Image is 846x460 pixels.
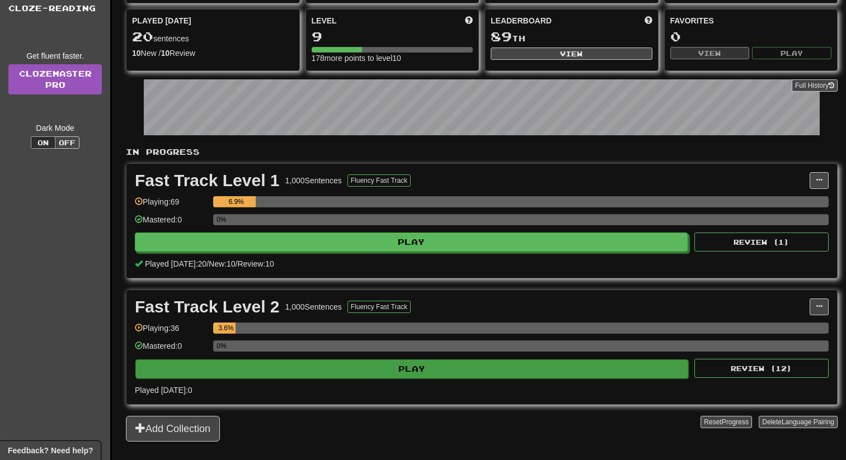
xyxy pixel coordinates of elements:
span: Played [DATE]: 20 [145,259,206,268]
div: Fast Track Level 1 [135,172,280,189]
p: In Progress [126,146,838,158]
button: Fluency Fast Track [347,174,411,187]
div: 3.6% [217,323,235,334]
button: View [491,48,652,60]
span: New: 10 [209,259,235,268]
button: View [670,47,750,59]
span: Played [DATE]: 0 [135,386,192,395]
button: On [31,136,55,149]
div: Dark Mode [8,122,102,134]
span: 89 [491,29,512,44]
div: Playing: 36 [135,323,208,341]
span: Language Pairing [782,418,834,426]
div: 9 [312,30,473,44]
div: New / Review [132,48,294,59]
div: 6.9% [217,196,256,207]
span: Open feedback widget [8,445,93,456]
div: 178 more points to level 10 [312,53,473,64]
div: 1,000 Sentences [285,175,342,186]
span: This week in points, UTC [645,15,652,26]
div: Playing: 69 [135,196,208,215]
div: sentences [132,30,294,44]
button: Play [135,233,688,252]
button: Fluency Fast Track [347,301,411,313]
button: Full History [792,79,838,92]
span: Leaderboard [491,15,552,26]
button: Add Collection [126,416,220,442]
div: th [491,30,652,44]
button: ResetProgress [701,416,751,428]
button: DeleteLanguage Pairing [759,416,838,428]
span: 20 [132,29,153,44]
div: 1,000 Sentences [285,301,342,312]
button: Play [752,47,831,59]
span: Played [DATE] [132,15,191,26]
button: Review (1) [694,233,829,252]
div: 0 [670,30,832,44]
span: Progress [722,418,749,426]
strong: 10 [161,49,170,58]
span: / [236,259,238,268]
button: Off [55,136,79,149]
button: Review (12) [694,359,829,378]
div: Mastered: 0 [135,214,208,233]
strong: 10 [132,49,141,58]
span: / [206,259,209,268]
span: Level [312,15,337,26]
button: Play [135,359,688,378]
span: Score more points to level up [465,15,473,26]
div: Get fluent faster. [8,50,102,61]
a: ClozemasterPro [8,64,102,94]
span: Review: 10 [237,259,274,268]
div: Mastered: 0 [135,340,208,359]
div: Favorites [670,15,832,26]
div: Fast Track Level 2 [135,298,280,315]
